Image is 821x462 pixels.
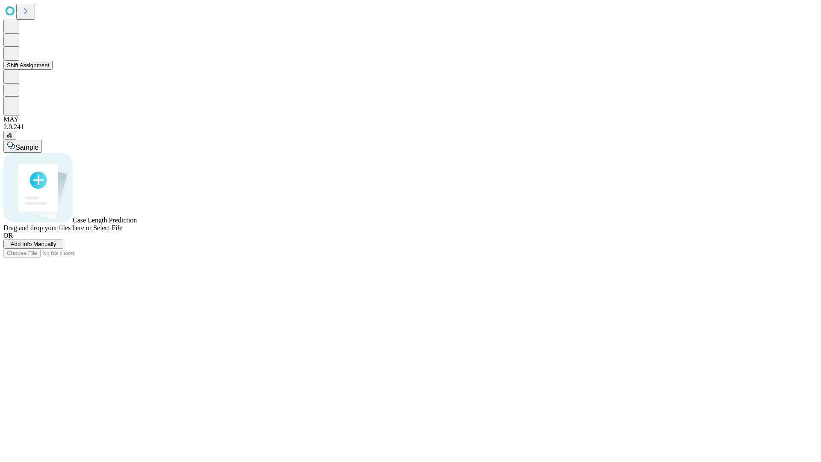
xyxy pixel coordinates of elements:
[3,140,42,153] button: Sample
[3,61,53,70] button: Shift Assignment
[3,240,63,249] button: Add Info Manually
[3,123,818,131] div: 2.0.241
[3,232,13,239] span: OR
[11,241,56,247] span: Add Info Manually
[3,131,16,140] button: @
[3,115,818,123] div: MAY
[15,144,38,151] span: Sample
[73,216,137,224] span: Case Length Prediction
[93,224,122,231] span: Select File
[3,224,92,231] span: Drag and drop your files here or
[7,132,13,139] span: @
